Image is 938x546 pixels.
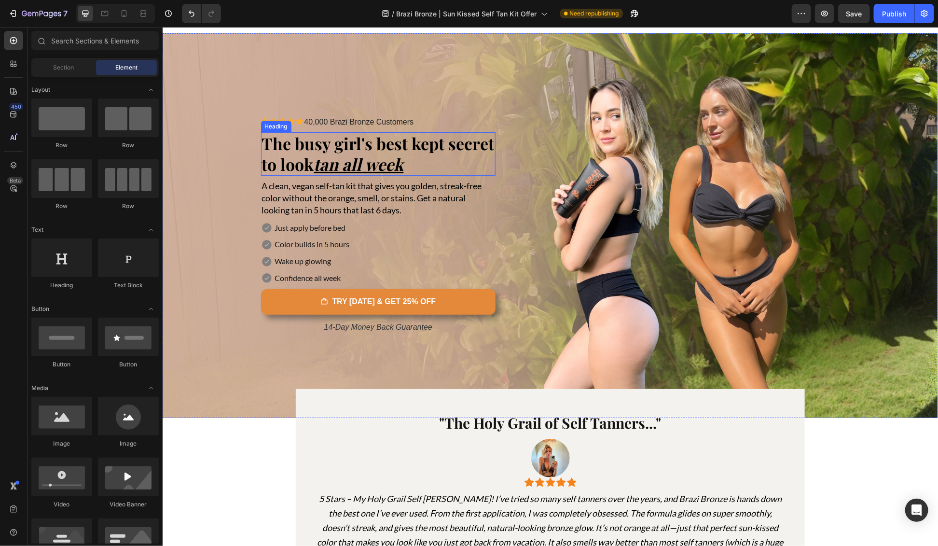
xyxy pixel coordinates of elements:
div: Row [98,202,159,210]
span: Toggle open [143,380,159,396]
span: Brazi Bronze | Sun Kissed Self Tan Kit Offer [397,9,537,19]
span: Need republishing [570,9,619,18]
div: Video Banner [98,500,159,509]
span: Button [31,305,49,313]
div: Button [31,360,92,369]
iframe: Design area [163,27,938,546]
span: Layout [31,85,50,94]
span: Section [54,63,74,72]
div: Image [31,439,92,448]
div: Text Block [98,281,159,290]
span: Media [31,384,48,392]
span: Text [31,225,43,234]
span: / [392,9,395,19]
div: Open Intercom Messenger [905,499,928,522]
span: Toggle open [143,222,159,238]
p: 7 [63,8,68,19]
div: Row [31,202,92,210]
button: Save [838,4,870,23]
button: Publish [874,4,914,23]
div: Publish [882,9,906,19]
p: 14-Day Money Back Guarantee [99,294,332,308]
div: Beta [7,177,23,184]
span: Element [115,63,138,72]
div: Image [98,439,159,448]
span: Toggle open [143,82,159,98]
img: gempages_569775103198364896-1689f22d-61c0-4e07-b5a0-b715e3b895a4.png [348,34,677,363]
img: gempages_569775103198364896-69fb07dd-06e4-4b45-b78e-bd7793ba4fdb.png [369,412,407,450]
input: Search Sections & Elements [31,31,159,50]
span: Toggle open [143,301,159,317]
div: Row [98,141,159,150]
button: 7 [4,4,72,23]
div: 450 [9,103,23,111]
div: Undo/Redo [182,4,221,23]
div: Row [31,141,92,150]
span: "The Holy Grail of Self Tanners..." [277,386,499,406]
strong: TRY [DATE] & GET 25% OFF [169,270,273,279]
div: Video [31,500,92,509]
span: Save [846,10,862,18]
div: Heading [31,281,92,290]
div: Button [98,360,159,369]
